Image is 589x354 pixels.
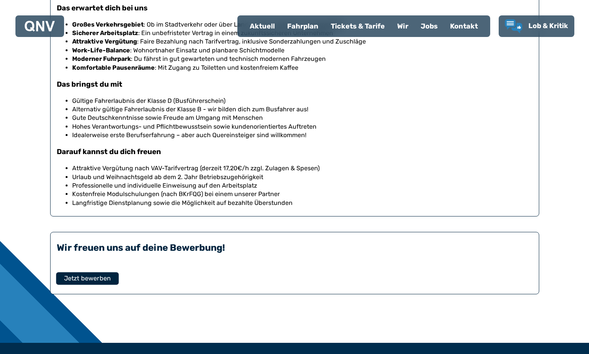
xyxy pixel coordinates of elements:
a: Aktuell [244,16,281,36]
li: : Ob im Stadtverkehr oder über Land – bei uns wird es nie langweilig! [72,20,533,29]
strong: Sicherer Arbeitsplatz [72,29,138,37]
li: Kostenfreie Modulschulungen (nach BKrFQG) bei einem unserer Partner [72,190,533,198]
h3: Das bringst du mit [57,79,533,89]
button: Jetzt bewerben [56,272,118,285]
a: QNV Logo [25,18,55,34]
li: Idealerweise erste Berufserfahrung – aber auch Quereinsteiger sind willkommen! [72,131,533,139]
p: Urlaub und Weihnachtsgeld ab dem 2. Jahr Betriebszugehörigkeit [72,173,533,181]
li: Alternativ gültige Fahrerlaubnis der Klasse B - wir bilden dich zum Busfahrer aus! [72,105,533,114]
span: Lob & Kritik [528,22,568,30]
img: QNV Logo [25,21,55,32]
strong: Großes Verkehrsgebiet [72,21,144,28]
li: Gute Deutschkenntnisse sowie Freude am Umgang mit Menschen [72,114,533,122]
span: Jetzt bewerben [64,273,110,283]
a: Jobs [415,16,444,36]
li: Attraktive Vergütung nach VAV-Tarifvertrag (derzeit 17,20€/h zzgl. Zulagen & Spesen) [72,164,533,173]
div: Wir freuen uns auf deine Bewerbung! [57,242,533,254]
a: Kontakt [444,16,484,36]
h3: Darauf kannst du dich freuen [57,147,533,157]
li: : Wohnortnaher Einsatz und planbare Schichtmodelle [72,46,533,55]
strong: Moderner Fuhrpark [72,55,131,62]
li: Hohes Verantwortungs- und Pflichtbewusstsein sowie kundenorientiertes Auftreten [72,122,533,131]
h3: Das erwartet dich bei uns [57,3,533,13]
a: Wir [391,16,415,36]
a: Fahrplan [281,16,325,36]
li: Langfristige Dienstplanung sowie die Möglichkeit auf bezahlte Überstunden [72,199,533,207]
a: Lob & Kritik [505,19,568,33]
li: Professionelle und individuelle Einweisung auf den Arbeitsplatz [72,181,533,190]
strong: Work-Life-Balance [72,47,130,54]
a: Jetzt bewerben [57,272,533,285]
li: : Ein unbefristeter Vertrag in einem zukunftssicheren Unternehmen [72,29,533,37]
strong: Komfortable Pausenräume [72,64,155,71]
li: : Du fährst in gut gewarteten und technisch modernen Fahrzeugen [72,55,533,63]
li: : Faire Bezahlung nach Tarifvertrag, inklusive Sonderzahlungen und Zuschläge [72,37,533,46]
strong: Attraktive Vergütung [72,38,137,45]
li: : Mit Zugang zu Toiletten und kostenfreiem Kaffee [72,64,533,72]
li: Gültige Fahrerlaubnis der Klasse D (Busführerschein) [72,97,533,105]
a: Tickets & Tarife [325,16,391,36]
